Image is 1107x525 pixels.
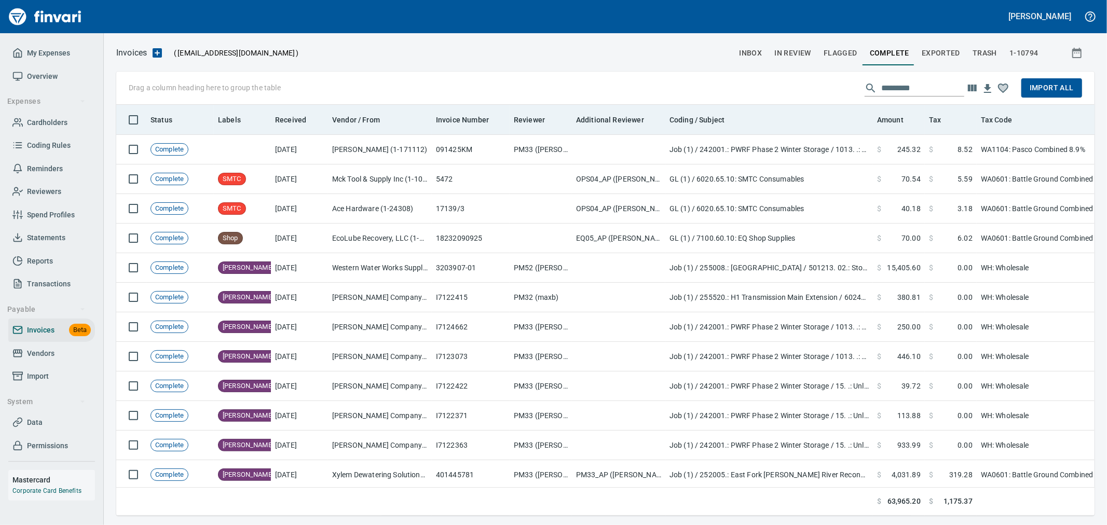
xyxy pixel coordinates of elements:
[218,322,278,332] span: [PERSON_NAME]
[877,351,881,362] span: $
[27,370,49,383] span: Import
[432,253,510,283] td: 3203907-01
[977,253,1106,283] td: WH: Wholesale
[973,47,997,60] span: trash
[218,352,278,362] span: [PERSON_NAME]
[897,440,921,450] span: 933.99
[151,114,186,126] span: Status
[151,293,188,302] span: Complete
[3,392,90,411] button: System
[870,47,909,60] span: Complete
[8,434,95,458] a: Permissions
[901,174,921,184] span: 70.54
[218,440,278,450] span: [PERSON_NAME]
[877,440,881,450] span: $
[958,174,973,184] span: 5.59
[432,401,510,431] td: I7122371
[8,365,95,388] a: Import
[432,194,510,224] td: 17139/3
[271,135,328,164] td: [DATE]
[514,114,545,126] span: Reviewer
[27,209,75,222] span: Spend Profiles
[27,185,61,198] span: Reviewers
[151,411,188,421] span: Complete
[824,47,857,60] span: Flagged
[27,162,63,175] span: Reminders
[332,114,380,126] span: Vendor / From
[328,312,432,342] td: [PERSON_NAME] Company Inc. (1-10431)
[977,312,1106,342] td: WH: Wholesale
[980,81,995,96] button: Download Table
[877,496,881,507] span: $
[958,322,973,332] span: 0.00
[12,474,95,486] h6: Mastercard
[665,224,873,253] td: GL (1) / 7100.60.10: EQ Shop Supplies
[576,114,644,126] span: Additional Reviewer
[949,469,973,480] span: 319.28
[877,114,917,126] span: Amount
[8,250,95,273] a: Reports
[218,204,245,214] span: SMTC
[27,416,43,429] span: Data
[669,114,738,126] span: Coding / Subject
[929,440,933,450] span: $
[218,233,242,243] span: Shop
[432,460,510,490] td: 401445781
[977,283,1106,312] td: WH: Wholesale
[8,134,95,157] a: Coding Rules
[901,233,921,243] span: 70.00
[665,283,873,312] td: Job (1) / 255520.: H1 Transmission Main Extension / 602422. .: Water Pipe 24 in DIP / 3: Material
[176,48,296,58] span: [EMAIL_ADDRESS][DOMAIN_NAME]
[665,460,873,490] td: Job (1) / 252005.: East Fork [PERSON_NAME] River Reconnection / 8520. .: Isolation Area Pumping /...
[8,111,95,134] a: Cardholders
[151,233,188,243] span: Complete
[510,371,572,401] td: PM33 ([PERSON_NAME], elleb, [PERSON_NAME], [PERSON_NAME])
[510,460,572,490] td: PM33 ([PERSON_NAME], elleb, [PERSON_NAME], [PERSON_NAME])
[887,262,921,273] span: 15,405.60
[572,164,665,194] td: OPS04_AP ([PERSON_NAME], [PERSON_NAME], [PERSON_NAME], [PERSON_NAME], [PERSON_NAME])
[432,312,510,342] td: I7124662
[1030,81,1074,94] span: Import All
[129,82,281,93] p: Drag a column heading here to group the table
[977,460,1106,490] td: WA0601: Battle Ground Combined 8.6%
[432,224,510,253] td: 18232090925
[271,164,328,194] td: [DATE]
[27,139,71,152] span: Coding Rules
[510,283,572,312] td: PM32 (maxb)
[151,145,188,155] span: Complete
[168,48,299,58] p: ( )
[436,114,489,126] span: Invoice Number
[877,233,881,243] span: $
[510,431,572,460] td: PM33 ([PERSON_NAME], elleb, [PERSON_NAME], [PERSON_NAME])
[929,496,933,507] span: $
[877,262,881,273] span: $
[116,47,147,59] p: Invoices
[929,144,933,155] span: $
[572,224,665,253] td: EQ05_AP ([PERSON_NAME], [PERSON_NAME], [PERSON_NAME])
[332,114,393,126] span: Vendor / From
[514,114,558,126] span: Reviewer
[271,312,328,342] td: [DATE]
[27,116,67,129] span: Cardholders
[929,469,933,480] span: $
[665,164,873,194] td: GL (1) / 6020.65.10: SMTC Consumables
[510,135,572,164] td: PM33 ([PERSON_NAME], elleb, [PERSON_NAME], [PERSON_NAME])
[275,114,306,126] span: Received
[27,255,53,268] span: Reports
[892,469,921,480] span: 4,031.89
[8,272,95,296] a: Transactions
[6,4,84,29] img: Finvari
[665,371,873,401] td: Job (1) / 242001.: PWRF Phase 2 Winter Storage / 15. .: Unloading and Staging Pipe Materials / 3:...
[929,114,954,126] span: Tax
[27,347,54,360] span: Vendors
[1009,47,1038,60] span: 1-10794
[432,342,510,371] td: I7123073
[432,135,510,164] td: 091425KM
[877,469,881,480] span: $
[218,263,278,273] span: [PERSON_NAME]
[271,460,328,490] td: [DATE]
[151,114,172,126] span: Status
[8,180,95,203] a: Reviewers
[977,371,1106,401] td: WH: Wholesale
[3,92,90,111] button: Expenses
